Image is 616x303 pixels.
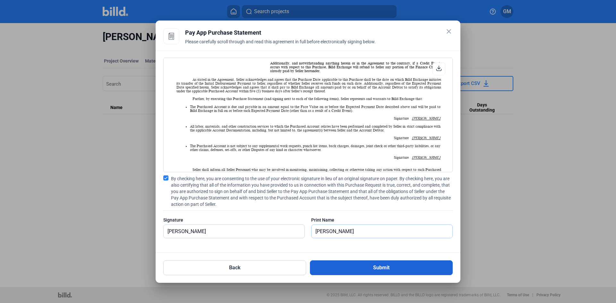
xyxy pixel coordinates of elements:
[412,136,441,140] span: [PERSON_NAME]
[185,38,453,53] div: Please carefully scroll through and read this agreement in full before electronically signing below.
[190,105,441,113] li: The Purchased Account is due and payable in an amount equal to the Face Value on or before the Ex...
[171,175,453,207] span: By checking here, you are consenting to the use of your electronic signature in lieu of an origin...
[445,28,453,35] mat-icon: close
[164,225,297,238] input: Signature
[412,116,441,121] span: [PERSON_NAME]
[190,116,441,121] div: Signature
[163,260,306,275] button: Back
[310,260,453,275] button: Submit
[190,136,441,140] div: Signature
[176,78,441,93] div: As stated in the Agreement, Seller acknowledges and agrees that the Purchase Date applicable to t...
[311,217,453,223] div: Print Name
[190,144,441,152] li: The Purchased Account is not subject to any supplemental work requests, punch list items, back ch...
[412,156,441,160] span: [PERSON_NAME]
[190,124,441,132] li: All labor, materials, and other construction services to which the Purchased Account relates have...
[190,156,441,160] div: Signature
[163,217,305,223] div: Signature
[176,97,441,101] div: Further, by executing this Purchase Statement (and signing next to each of the following items), ...
[312,225,452,238] input: Print Name
[185,28,453,37] div: Pay App Purchase Statement
[176,168,441,179] div: Seller shall inform all Seller Personnel who may be involved in monitoring, maintaining, collecti...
